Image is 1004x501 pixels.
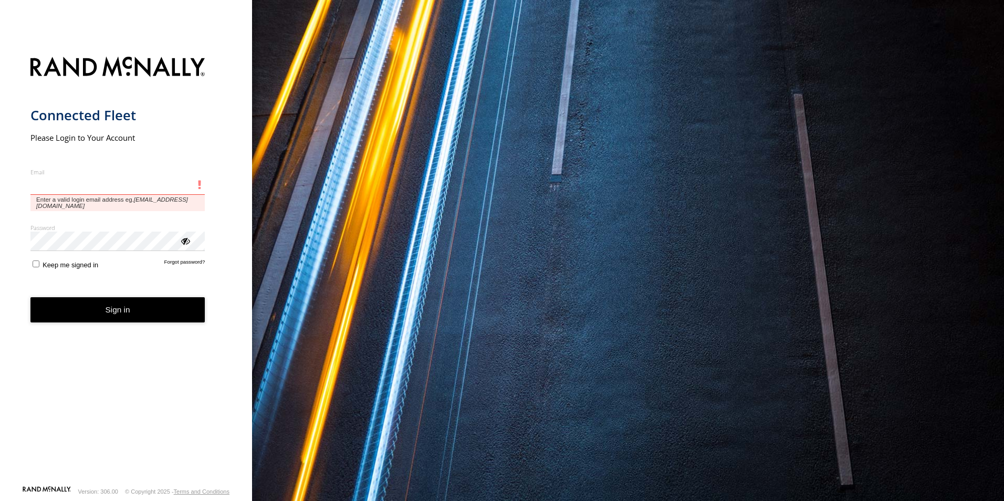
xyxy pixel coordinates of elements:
button: Sign in [30,297,205,323]
a: Visit our Website [23,486,71,497]
h1: Connected Fleet [30,107,205,124]
input: Keep me signed in [33,260,39,267]
h2: Please Login to Your Account [30,132,205,143]
label: Email [30,168,205,176]
div: ViewPassword [180,235,190,246]
span: Keep me signed in [43,261,98,269]
a: Terms and Conditions [174,488,229,495]
div: Version: 306.00 [78,488,118,495]
a: Forgot password? [164,259,205,269]
img: Rand McNally [30,55,205,81]
label: Password [30,224,205,232]
span: Enter a valid login email address eg. [30,195,205,211]
form: main [30,50,222,485]
div: © Copyright 2025 - [125,488,229,495]
em: [EMAIL_ADDRESS][DOMAIN_NAME] [36,196,188,209]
